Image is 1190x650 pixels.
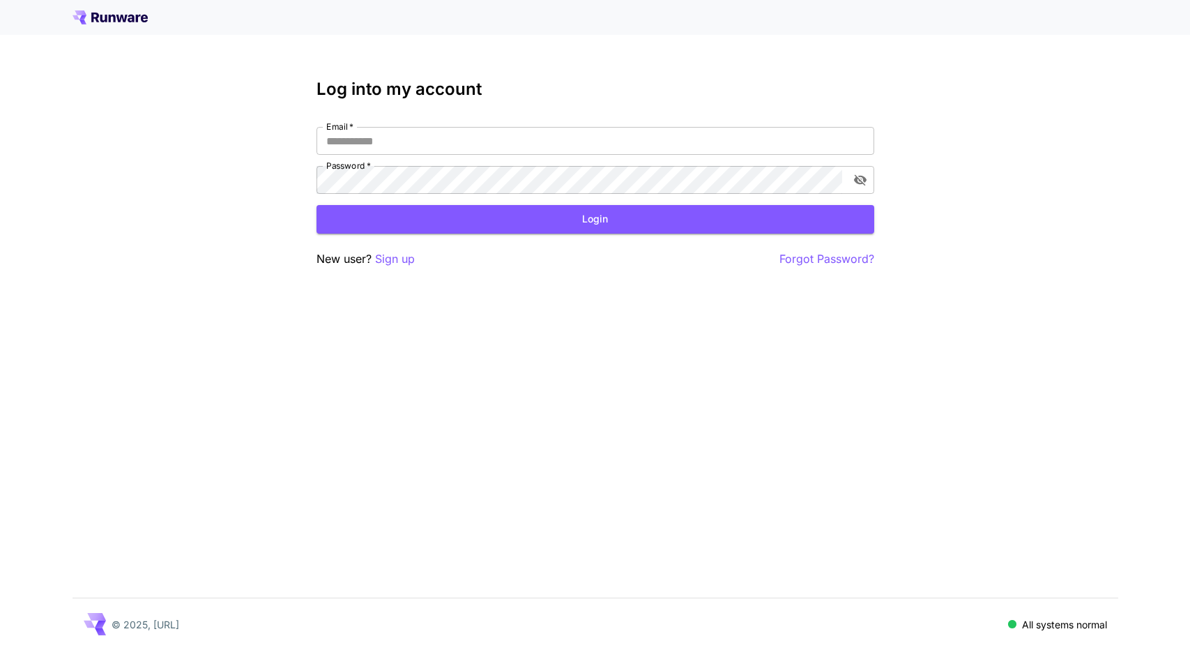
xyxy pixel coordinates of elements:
[112,617,179,632] p: © 2025, [URL]
[316,250,415,268] p: New user?
[326,160,371,172] label: Password
[316,80,874,99] h3: Log into my account
[779,250,874,268] button: Forgot Password?
[375,250,415,268] button: Sign up
[848,167,873,192] button: toggle password visibility
[1022,617,1107,632] p: All systems normal
[316,205,874,234] button: Login
[326,121,353,133] label: Email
